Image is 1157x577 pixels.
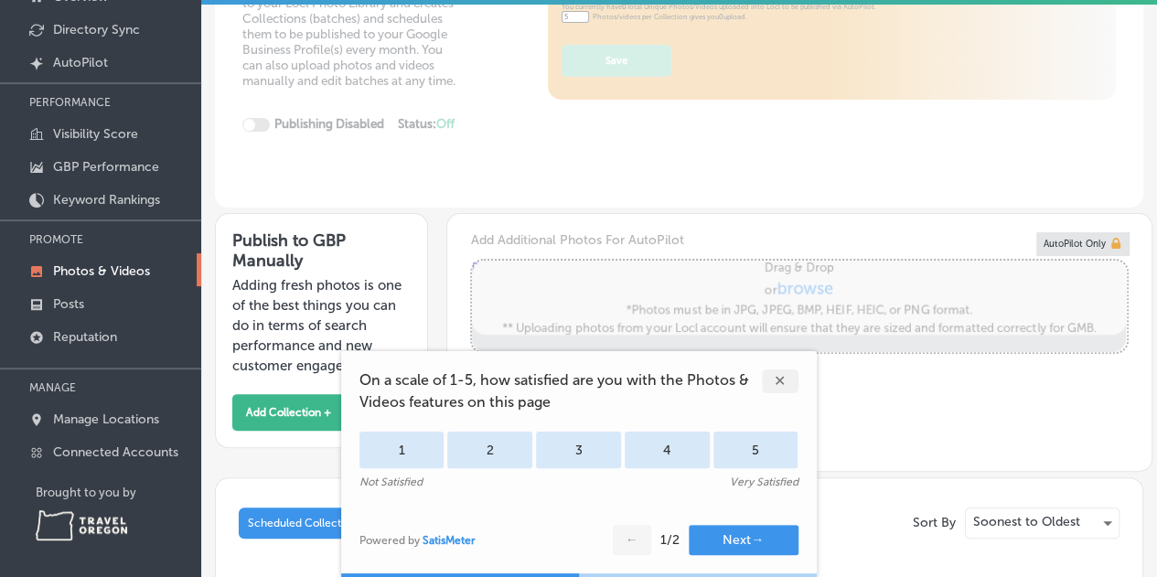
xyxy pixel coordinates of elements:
[232,230,411,271] h3: Publish to GBP Manually
[613,525,651,555] button: ←
[966,508,1119,538] div: Soonest to Oldest
[625,432,710,468] div: 4
[536,432,621,468] div: 3
[973,516,1080,529] p: Soonest to Oldest
[359,432,445,468] div: 1
[913,515,956,530] p: Sort By
[660,532,680,548] div: 1 / 2
[730,475,798,488] div: Very Satisfied
[53,329,117,345] p: Reputation
[53,22,140,37] p: Directory Sync
[713,432,798,468] div: 5
[232,394,345,431] button: Add Collection +
[762,369,798,393] div: ✕
[53,159,159,175] p: GBP Performance
[423,534,476,547] a: SatisMeter
[53,192,160,208] p: Keyword Rankings
[53,411,159,427] p: Manage Locations
[359,369,762,413] span: On a scale of 1-5, how satisfied are you with the Photos & Videos features on this page
[359,475,423,488] div: Not Satisfied
[53,444,178,460] p: Connected Accounts
[447,432,532,468] div: 2
[689,525,798,555] button: Next→
[232,275,411,376] p: Adding fresh photos is one of the best things you can do in terms of search performance and new c...
[239,508,370,539] div: Scheduled Collections
[359,534,476,547] div: Powered by
[53,296,84,312] p: Posts
[36,486,201,499] p: Brought to you by
[53,126,138,142] p: Visibility Score
[53,263,150,279] p: Photos & Videos
[53,55,108,70] p: AutoPilot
